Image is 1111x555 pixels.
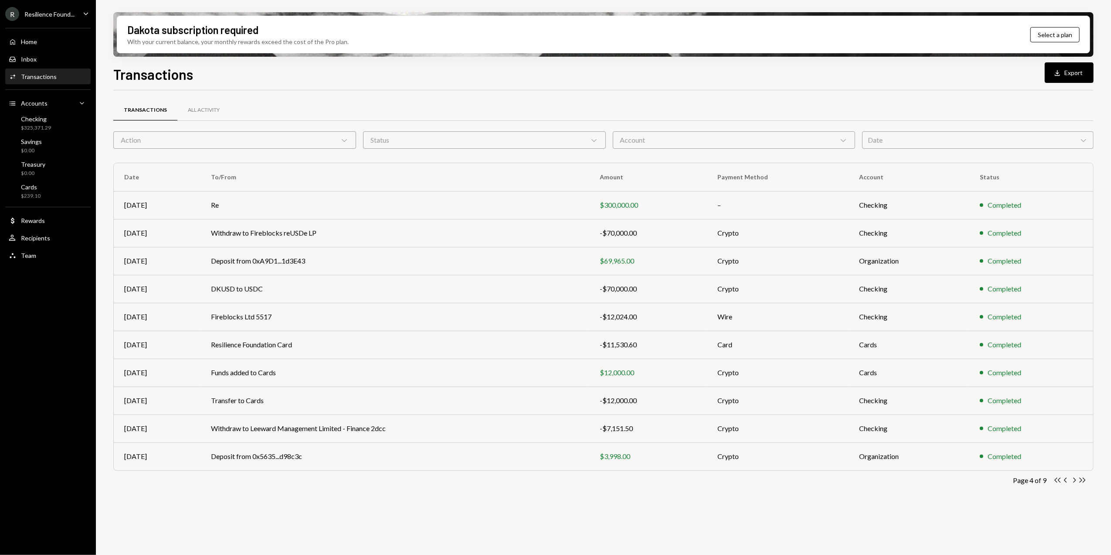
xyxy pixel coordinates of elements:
[589,163,707,191] th: Amount
[21,124,51,132] div: $325,371.29
[600,256,696,266] div: $69,965.00
[5,230,91,246] a: Recipients
[862,131,1094,149] div: Date
[969,163,1093,191] th: Status
[707,303,849,331] td: Wire
[988,200,1021,210] div: Completed
[200,303,589,331] td: Fireblocks Ltd 5517
[600,312,696,322] div: -$12,024.00
[707,442,849,470] td: Crypto
[124,367,190,378] div: [DATE]
[613,131,856,149] div: Account
[5,181,91,202] a: Cards$239.10
[21,252,36,259] div: Team
[200,415,589,442] td: Withdraw to Leeward Management Limited - Finance 2dcc
[707,219,849,247] td: Crypto
[5,95,91,111] a: Accounts
[600,423,696,434] div: -$7,151.50
[707,415,849,442] td: Crypto
[113,99,177,121] a: Transactions
[988,423,1021,434] div: Completed
[21,170,45,177] div: $0.00
[113,65,193,83] h1: Transactions
[21,138,42,145] div: Savings
[124,200,190,210] div: [DATE]
[707,387,849,415] td: Crypto
[124,423,190,434] div: [DATE]
[1013,476,1046,484] div: Page 4 of 9
[600,228,696,238] div: -$70,000.00
[849,275,969,303] td: Checking
[849,359,969,387] td: Cards
[600,451,696,462] div: $3,998.00
[988,367,1021,378] div: Completed
[988,284,1021,294] div: Completed
[21,192,41,200] div: $239.10
[5,7,19,21] div: R
[21,115,51,123] div: Checking
[200,387,589,415] td: Transfer to Cards
[849,415,969,442] td: Checking
[849,331,969,359] td: Cards
[849,387,969,415] td: Checking
[200,219,589,247] td: Withdraw to Fireblocks reUSDe LP
[1030,27,1080,42] button: Select a plan
[600,339,696,350] div: -$11,530.60
[21,234,50,242] div: Recipients
[21,55,37,63] div: Inbox
[849,219,969,247] td: Checking
[200,163,589,191] th: To/From
[988,451,1021,462] div: Completed
[5,51,91,67] a: Inbox
[707,191,849,219] td: –
[21,217,45,224] div: Rewards
[124,451,190,462] div: [DATE]
[21,38,37,45] div: Home
[988,395,1021,406] div: Completed
[600,395,696,406] div: -$12,000.00
[124,256,190,266] div: [DATE]
[5,212,91,228] a: Rewards
[124,312,190,322] div: [DATE]
[124,228,190,238] div: [DATE]
[988,256,1021,266] div: Completed
[21,147,42,154] div: $0.00
[21,161,45,168] div: Treasury
[849,163,969,191] th: Account
[849,303,969,331] td: Checking
[124,284,190,294] div: [DATE]
[849,442,969,470] td: Organization
[21,73,57,80] div: Transactions
[600,200,696,210] div: $300,000.00
[5,158,91,179] a: Treasury$0.00
[200,275,589,303] td: DKUSD to USDC
[5,113,91,134] a: Checking$325,371.29
[188,106,220,114] div: All Activity
[600,284,696,294] div: -$70,000.00
[200,191,589,219] td: Re
[200,331,589,359] td: Resilience Foundation Card
[988,228,1021,238] div: Completed
[363,131,606,149] div: Status
[124,339,190,350] div: [DATE]
[113,131,356,149] div: Action
[707,247,849,275] td: Crypto
[124,395,190,406] div: [DATE]
[849,247,969,275] td: Organization
[5,69,91,84] a: Transactions
[707,275,849,303] td: Crypto
[707,359,849,387] td: Crypto
[24,10,75,18] div: Resilience Found...
[21,183,41,191] div: Cards
[1045,62,1094,83] button: Export
[200,359,589,387] td: Funds added to Cards
[5,34,91,49] a: Home
[114,163,200,191] th: Date
[5,247,91,263] a: Team
[988,312,1021,322] div: Completed
[849,191,969,219] td: Checking
[127,23,258,37] div: Dakota subscription required
[200,247,589,275] td: Deposit from 0xA9D1...1d3E43
[127,37,349,46] div: With your current balance, your monthly rewards exceed the cost of the Pro plan.
[707,331,849,359] td: Card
